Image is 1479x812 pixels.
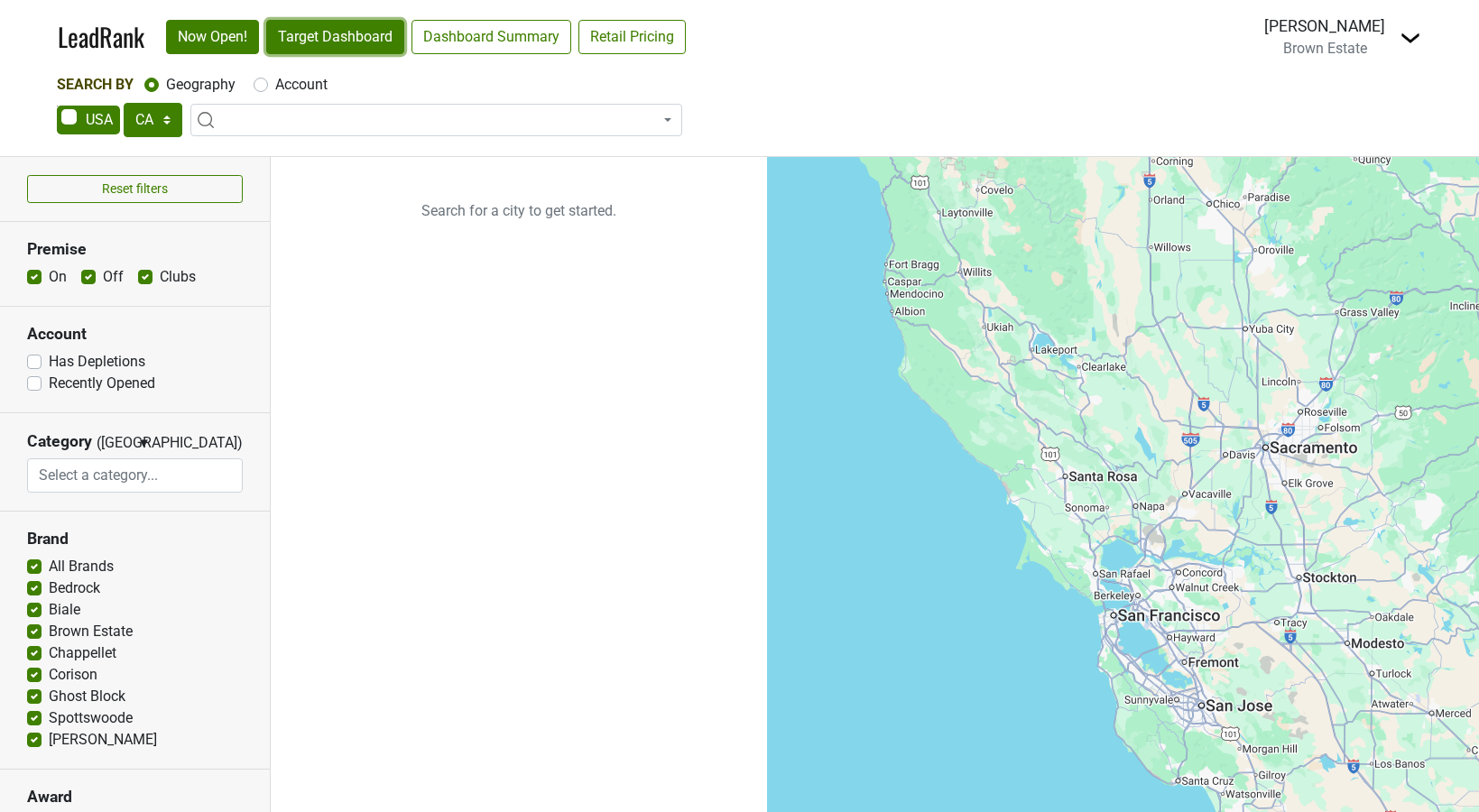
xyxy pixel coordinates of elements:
[27,325,243,344] h3: Account
[166,74,236,96] label: Geography
[137,435,151,451] span: ▼
[27,530,243,549] h3: Brand
[28,458,242,493] input: Select a category...
[27,175,243,203] button: Reset filters
[49,556,114,577] label: All Brands
[103,266,124,288] label: Off
[49,351,145,373] label: Has Depletions
[49,577,100,599] label: Bedrock
[1264,14,1385,38] div: [PERSON_NAME]
[49,707,133,729] label: Spottswoode
[49,266,67,288] label: On
[27,788,243,807] h3: Award
[275,74,328,96] label: Account
[57,76,134,93] span: Search By
[166,20,259,54] a: Now Open!
[27,432,92,451] h3: Category
[1283,40,1367,57] span: Brown Estate
[27,240,243,259] h3: Premise
[411,20,571,54] a: Dashboard Summary
[58,18,144,56] a: LeadRank
[49,621,133,642] label: Brown Estate
[1400,27,1421,49] img: Dropdown Menu
[49,642,116,664] label: Chappellet
[49,373,155,394] label: Recently Opened
[49,686,125,707] label: Ghost Block
[160,266,196,288] label: Clubs
[266,20,404,54] a: Target Dashboard
[49,664,97,686] label: Corison
[49,599,80,621] label: Biale
[49,729,157,751] label: [PERSON_NAME]
[97,432,133,458] span: ([GEOGRAPHIC_DATA])
[578,20,686,54] a: Retail Pricing
[271,157,767,265] p: Search for a city to get started.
